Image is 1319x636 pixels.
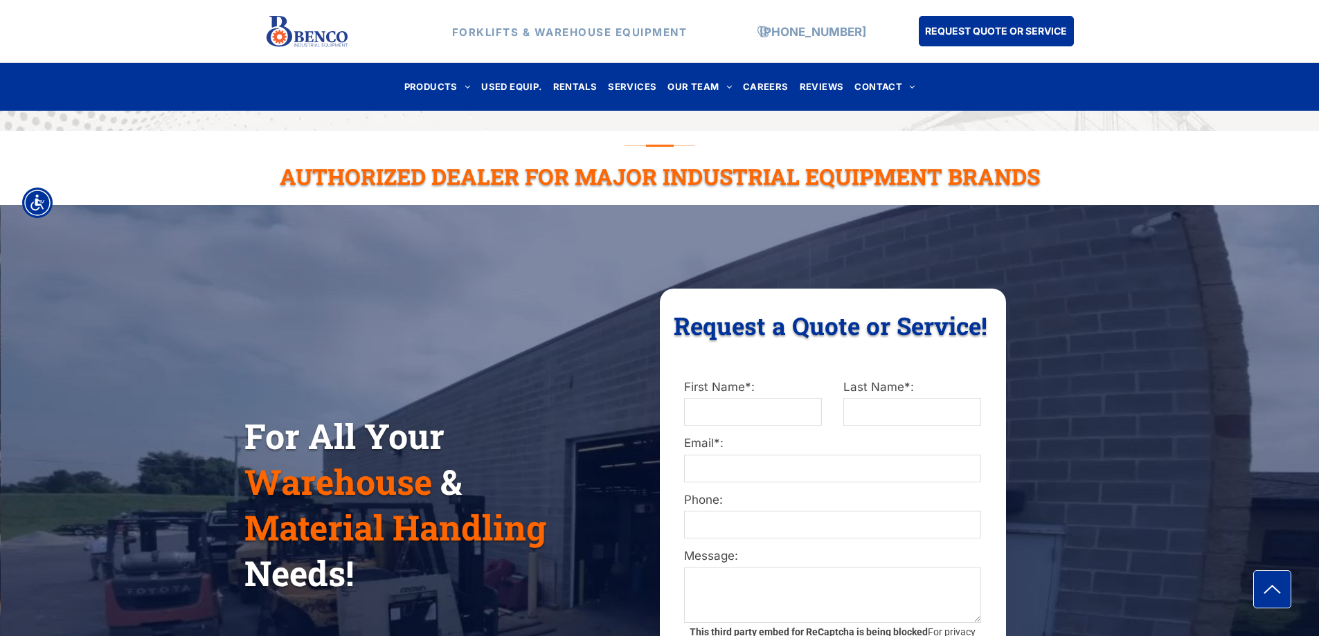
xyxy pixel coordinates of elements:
[684,491,980,509] label: Phone:
[737,78,794,96] a: CAREERS
[22,188,53,218] div: Accessibility Menu
[399,78,476,96] a: PRODUCTS
[684,435,980,453] label: Email*:
[244,550,354,596] span: Needs!
[684,547,980,565] label: Message:
[244,413,445,459] span: For All Your
[684,379,821,397] label: First Name*:
[843,379,980,397] label: Last Name*:
[925,18,1067,44] span: REQUEST QUOTE OR SERVICE
[849,78,920,96] a: CONTACT
[674,309,987,341] span: Request a Quote or Service!
[548,78,603,96] a: RENTALS
[476,78,547,96] a: USED EQUIP.
[440,459,462,505] span: &
[919,16,1074,46] a: REQUEST QUOTE OR SERVICE
[280,161,1040,191] span: Authorized Dealer For Major Industrial Equipment Brands
[794,78,850,96] a: REVIEWS
[760,24,866,38] a: [PHONE_NUMBER]
[452,25,688,38] strong: FORKLIFTS & WAREHOUSE EQUIPMENT
[244,459,432,505] span: Warehouse
[602,78,662,96] a: SERVICES
[244,505,546,550] span: Material Handling
[662,78,737,96] a: OUR TEAM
